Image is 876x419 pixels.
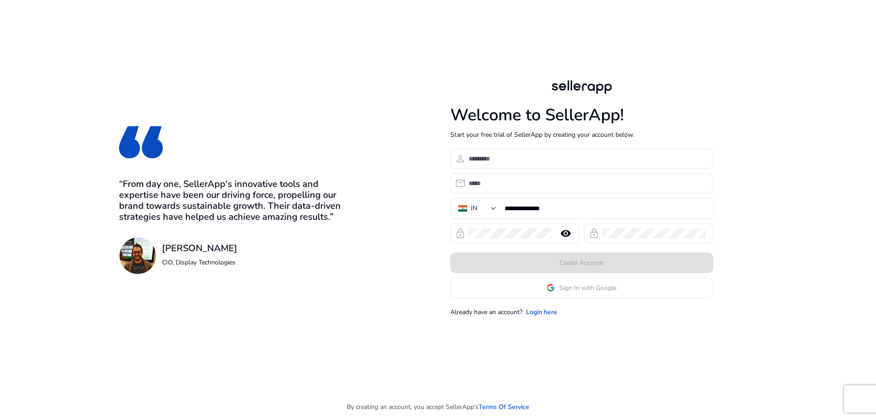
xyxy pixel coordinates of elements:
[479,402,529,412] a: Terms Of Service
[555,228,577,239] mat-icon: remove_red_eye
[455,153,466,164] span: person
[162,243,237,254] h3: [PERSON_NAME]
[450,130,713,140] p: Start your free trial of SellerApp by creating your account below.
[455,178,466,189] span: email
[162,258,237,267] p: CIO, Display Technologies
[119,179,353,222] h3: “From day one, SellerApp's innovative tools and expertise have been our driving force, propelling...
[526,307,557,317] a: Login here
[450,307,522,317] p: Already have an account?
[471,203,477,213] div: IN
[455,228,466,239] span: lock
[450,105,713,125] h1: Welcome to SellerApp!
[589,228,600,239] span: lock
